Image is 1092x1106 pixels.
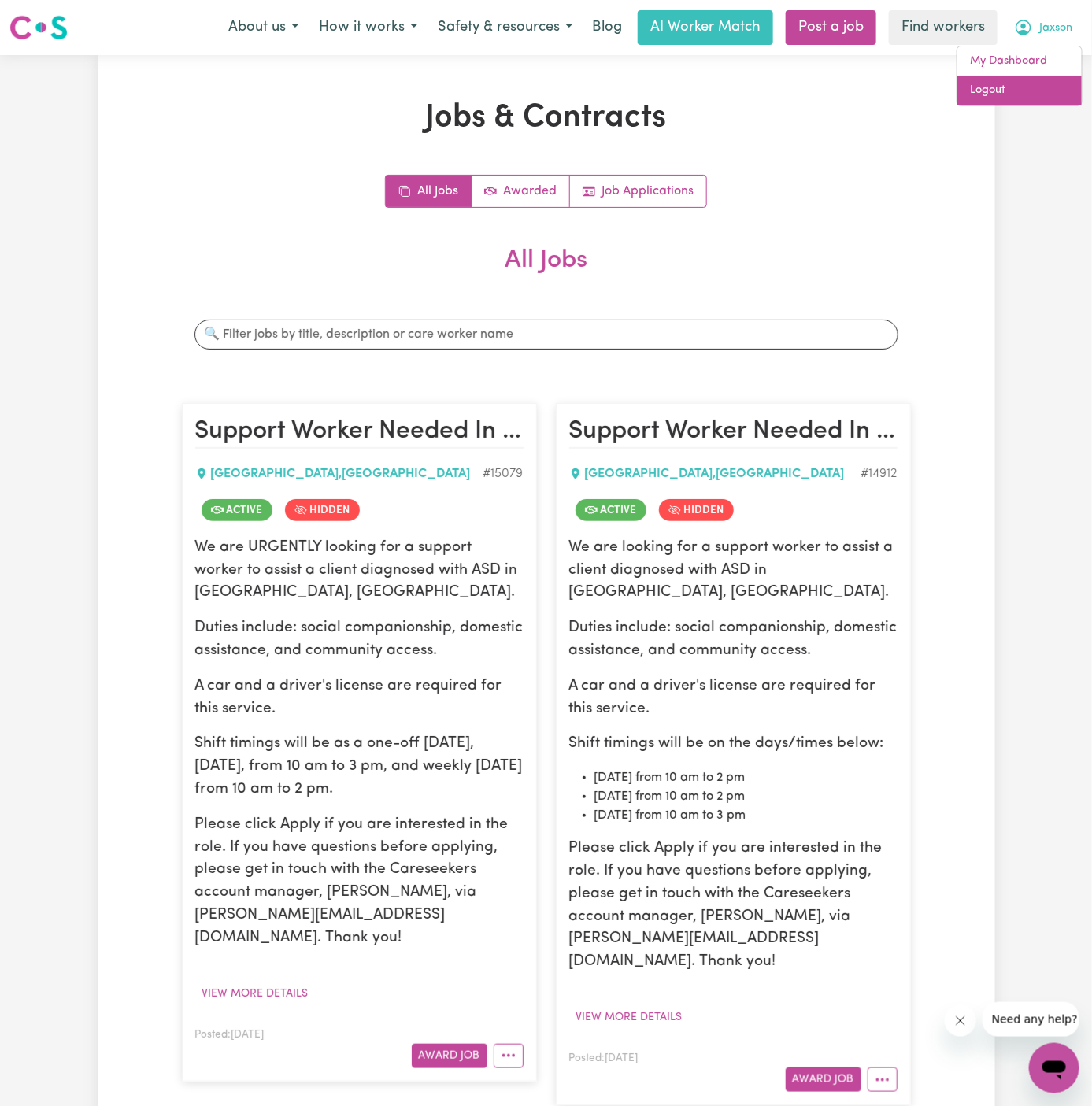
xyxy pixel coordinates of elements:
[218,11,309,44] button: About us
[1029,1043,1079,1093] iframe: Button to launch messaging window
[182,99,911,137] h1: Jobs & Contracts
[195,416,524,448] h2: Support Worker Needed In Acacia Ridge, QLD
[570,176,706,207] a: Job applications
[569,675,898,721] p: A car and a driver's license are required for this service.
[472,176,570,207] a: Active jobs
[9,13,68,42] img: Careseekers logo
[195,814,524,950] p: Please click Apply if you are interested in the role. If you have questions before applying, plea...
[983,1002,1079,1037] iframe: Message from company
[1004,11,1083,44] button: My Account
[583,10,631,45] a: Blog
[569,1005,690,1030] button: View more details
[494,1044,524,1068] button: More options
[202,499,272,521] span: Job is active
[428,11,583,44] button: Safety & resources
[889,10,998,45] a: Find workers
[569,464,861,483] div: [GEOGRAPHIC_DATA] , [GEOGRAPHIC_DATA]
[569,416,898,448] h2: Support Worker Needed In Acacia Ridge, QLD
[195,733,524,801] p: Shift timings will be as a one-off [DATE], [DATE], from 10 am to 3 pm, and weekly [DATE] from 10 ...
[569,838,898,974] p: Please click Apply if you are interested in the role. If you have questions before applying, plea...
[195,464,483,483] div: [GEOGRAPHIC_DATA] , [GEOGRAPHIC_DATA]
[9,9,68,46] a: Careseekers logo
[594,768,898,787] li: [DATE] from 10 am to 2 pm
[195,537,524,605] p: We are URGENTLY looking for a support worker to assist a client diagnosed with ASD in [GEOGRAPHIC...
[285,499,360,521] span: Job is hidden
[786,10,876,45] a: Post a job
[957,46,1083,106] div: My Account
[868,1067,898,1092] button: More options
[483,464,524,483] div: Job ID #15079
[195,675,524,721] p: A car and a driver's license are required for this service.
[594,806,898,825] li: [DATE] from 10 am to 3 pm
[945,1005,976,1037] iframe: Close message
[957,76,1082,105] a: Logout
[861,464,898,483] div: Job ID #14912
[957,46,1082,76] a: My Dashboard
[195,1030,265,1040] span: Posted: [DATE]
[1039,20,1072,37] span: Jaxson
[569,733,898,756] p: Shift timings will be on the days/times below:
[182,246,911,301] h2: All Jobs
[569,617,898,663] p: Duties include: social companionship, domestic assistance, and community access.
[576,499,646,521] span: Job is active
[412,1044,487,1068] button: Award Job
[569,537,898,605] p: We are looking for a support worker to assist a client diagnosed with ASD in [GEOGRAPHIC_DATA], [...
[309,11,428,44] button: How it works
[594,787,898,806] li: [DATE] from 10 am to 2 pm
[786,1067,861,1092] button: Award Job
[195,982,316,1006] button: View more details
[659,499,734,521] span: Job is hidden
[386,176,472,207] a: All jobs
[569,1053,639,1063] span: Posted: [DATE]
[638,10,773,45] a: AI Worker Match
[195,617,524,663] p: Duties include: social companionship, domestic assistance, and community access.
[194,320,898,350] input: 🔍 Filter jobs by title, description or care worker name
